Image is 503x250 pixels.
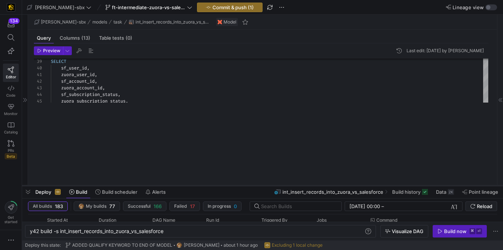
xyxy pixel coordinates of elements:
img: https://storage.googleapis.com/y42-prod-data-exchange/images/uAsz27BndGEK0hZWDFeOjoxA7jCwgK9jE472... [7,4,15,11]
span: Excluding 1 local change [272,243,323,248]
img: https://storage.googleapis.com/y42-prod-data-exchange/images/1Nvl5cecG3s9yuu18pSpZlzl4PBNfpIlp06V... [176,242,182,248]
span: models [92,19,107,25]
div: 41 [34,71,42,78]
span: Editor [6,75,16,79]
span: Code [6,93,15,97]
button: Getstarted [3,198,19,227]
span: zuora_subscription_status [61,98,126,104]
button: int_insert_records_into_zuora_vs_salesforce [127,18,212,26]
div: 44 [34,91,42,98]
a: PRsBeta [3,137,19,162]
span: [PERSON_NAME]-sbx [41,19,86,25]
span: zuora_account_id [61,85,102,91]
div: 134 [8,18,20,24]
span: Beta [5,153,17,159]
span: zuora_user_id [61,72,95,78]
span: (0) [126,36,132,40]
div: 45 [34,98,42,104]
span: Columns [60,36,90,40]
span: , [126,98,128,104]
img: undefined [218,20,222,24]
span: ADDED QUALIFY KEYWORD TO END OF MODEL [72,243,172,248]
span: sf_subscription_status [61,92,118,97]
div: 39 [34,58,42,65]
a: https://storage.googleapis.com/y42-prod-data-exchange/images/uAsz27BndGEK0hZWDFeOjoxA7jCwgK9jE472... [3,1,19,14]
div: 40 [34,65,42,71]
button: [PERSON_NAME]-sbx [32,18,88,26]
span: (13) [81,36,90,40]
span: [PERSON_NAME]-sbx [35,4,85,10]
span: PRs [8,148,14,153]
a: Code [3,82,19,100]
div: 42 [34,78,42,85]
span: Catalog [4,130,18,134]
span: int_insert_records_into_zuora_vs_salesforce [136,19,210,25]
span: Lineage view [453,4,484,10]
a: Editor [3,64,19,82]
span: Get started [4,215,17,224]
span: ft-intermediate-zuora-vs-salesforce-08052025 [112,4,186,10]
button: Preview [34,46,63,55]
span: sf_user_id [61,65,87,71]
span: , [118,92,120,97]
a: Catalog [3,119,19,137]
span: Preview [43,48,60,53]
span: SELECT [51,58,66,64]
span: Monitor [4,111,18,116]
span: Table tests [99,36,132,40]
span: , [95,78,97,84]
span: Model [224,19,236,25]
div: 43 [34,85,42,91]
button: models [91,18,109,26]
span: , [102,85,105,91]
div: Last edit: [DATE] by [PERSON_NAME] [407,48,484,53]
button: Excluding 1 local change [263,240,324,250]
span: Query [37,36,51,40]
a: Monitor [3,100,19,119]
button: [PERSON_NAME]-sbx [25,3,93,12]
button: task [112,18,124,26]
span: , [95,72,97,78]
button: Commit & push (1) [197,3,263,12]
span: about 1 hour ago [224,243,258,248]
span: task [113,19,122,25]
button: 134 [3,18,19,31]
span: [PERSON_NAME] [184,243,219,248]
button: ft-intermediate-zuora-vs-salesforce-08052025 [103,3,194,12]
span: , [87,65,89,71]
span: sf_account_id [61,78,95,84]
span: Commit & push (1) [212,4,254,10]
button: ADDED QUALIFY KEYWORD TO END OF MODELhttps://storage.googleapis.com/y42-prod-data-exchange/images... [64,240,260,250]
